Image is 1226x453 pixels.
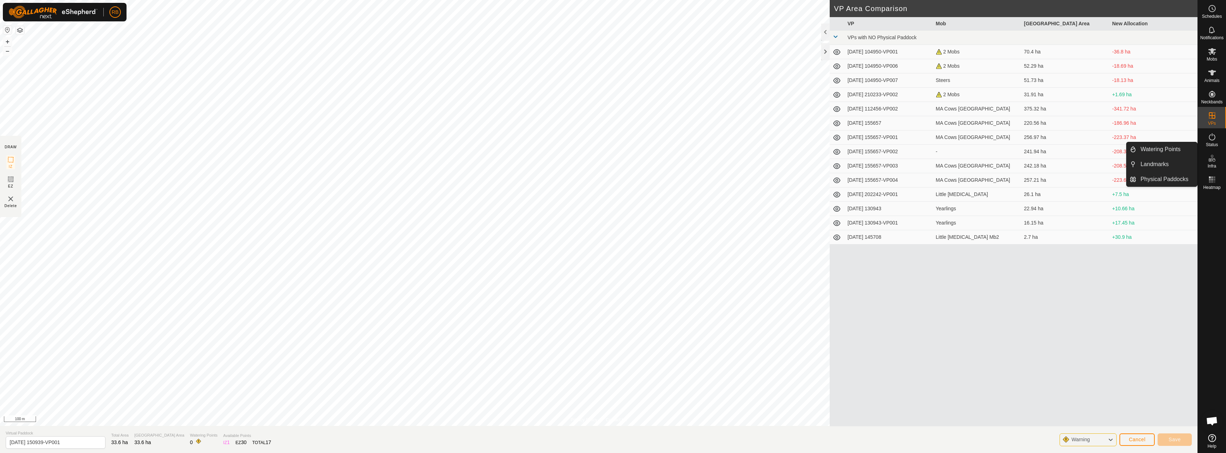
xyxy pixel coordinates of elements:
div: Yearlings [936,205,1019,212]
span: Watering Points [190,432,217,438]
td: [DATE] 145708 [845,230,933,244]
td: [DATE] 112456-VP002 [845,102,933,116]
div: Little [MEDICAL_DATA] Mb2 [936,233,1019,241]
span: Watering Points [1140,145,1180,154]
div: - [936,148,1019,155]
div: EZ [236,439,247,446]
td: -208.58 ha [1109,159,1198,173]
div: Little [MEDICAL_DATA] [936,191,1019,198]
div: Yearlings [936,219,1019,227]
td: [DATE] 155657-VP001 [845,130,933,145]
td: 241.94 ha [1021,145,1109,159]
div: DRAW [5,144,17,150]
div: TOTAL [252,439,271,446]
td: [DATE] 104950-VP001 [845,45,933,59]
span: Total Area [111,432,129,438]
td: 256.97 ha [1021,130,1109,145]
td: 257.21 ha [1021,173,1109,187]
th: New Allocation [1109,17,1198,31]
td: -208.34 ha [1109,145,1198,159]
td: [DATE] 210233-VP002 [845,88,933,102]
span: Mobs [1207,57,1217,61]
td: [DATE] 104950-VP006 [845,59,933,73]
td: 2.7 ha [1021,230,1109,244]
td: +17.45 ha [1109,216,1198,230]
td: 16.15 ha [1021,216,1109,230]
td: 31.91 ha [1021,88,1109,102]
td: -186.96 ha [1109,116,1198,130]
td: +1.69 ha [1109,88,1198,102]
span: Available Points [223,433,271,439]
div: 2 Mobs [936,48,1019,56]
div: 2 Mobs [936,62,1019,70]
span: Status [1206,143,1218,147]
button: Cancel [1119,433,1155,446]
th: VP [845,17,933,31]
a: Landmarks [1136,157,1197,171]
span: Cancel [1129,437,1145,442]
img: VP [6,195,15,203]
td: [DATE] 130943-VP001 [845,216,933,230]
td: [DATE] 130943 [845,202,933,216]
span: Delete [5,203,17,209]
span: Warning [1071,437,1090,442]
a: Help [1198,431,1226,451]
td: [DATE] 155657 [845,116,933,130]
td: [DATE] 155657-VP002 [845,145,933,159]
span: 17 [266,439,271,445]
span: Infra [1207,164,1216,168]
span: Schedules [1202,14,1222,19]
span: Virtual Paddock [6,430,105,436]
button: Save [1158,433,1192,446]
div: MA Cows [GEOGRAPHIC_DATA] [936,176,1019,184]
td: -18.13 ha [1109,73,1198,88]
a: Physical Paddocks [1136,172,1197,186]
span: Help [1207,444,1216,448]
div: Steers [936,77,1019,84]
span: 1 [227,439,230,445]
span: Animals [1204,78,1220,83]
td: [DATE] 155657-VP003 [845,159,933,173]
div: MA Cows [GEOGRAPHIC_DATA] [936,162,1019,170]
li: Physical Paddocks [1127,172,1197,186]
th: Mob [933,17,1021,31]
td: 22.94 ha [1021,202,1109,216]
span: Physical Paddocks [1140,175,1188,184]
td: [DATE] 202242-VP001 [845,187,933,202]
div: MA Cows [GEOGRAPHIC_DATA] [936,119,1019,127]
span: 33.6 ha [111,439,128,445]
span: Save [1169,437,1181,442]
td: -36.8 ha [1109,45,1198,59]
div: MA Cows [GEOGRAPHIC_DATA] [936,134,1019,141]
li: Watering Points [1127,142,1197,156]
td: +7.5 ha [1109,187,1198,202]
a: Privacy Policy [571,417,597,423]
span: 33.6 ha [134,439,151,445]
div: MA Cows [GEOGRAPHIC_DATA] [936,105,1019,113]
td: +30.9 ha [1109,230,1198,244]
td: 375.32 ha [1021,102,1109,116]
span: Neckbands [1201,100,1222,104]
span: 30 [241,439,247,445]
div: Open chat [1201,410,1223,432]
td: -341.72 ha [1109,102,1198,116]
span: Landmarks [1140,160,1169,169]
button: Reset Map [3,26,12,34]
th: [GEOGRAPHIC_DATA] Area [1021,17,1109,31]
button: + [3,37,12,46]
div: IZ [223,439,230,446]
span: Notifications [1200,36,1224,40]
td: +10.66 ha [1109,202,1198,216]
td: [DATE] 155657-VP004 [845,173,933,187]
h2: VP Area Comparison [834,4,1197,13]
span: RB [112,9,118,16]
td: -223.37 ha [1109,130,1198,145]
td: 220.56 ha [1021,116,1109,130]
img: Gallagher Logo [9,6,98,19]
td: [DATE] 104950-VP007 [845,73,933,88]
button: – [3,47,12,55]
span: 0 [190,439,193,445]
a: Contact Us [606,417,627,423]
span: IZ [9,164,13,169]
a: Watering Points [1136,142,1197,156]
